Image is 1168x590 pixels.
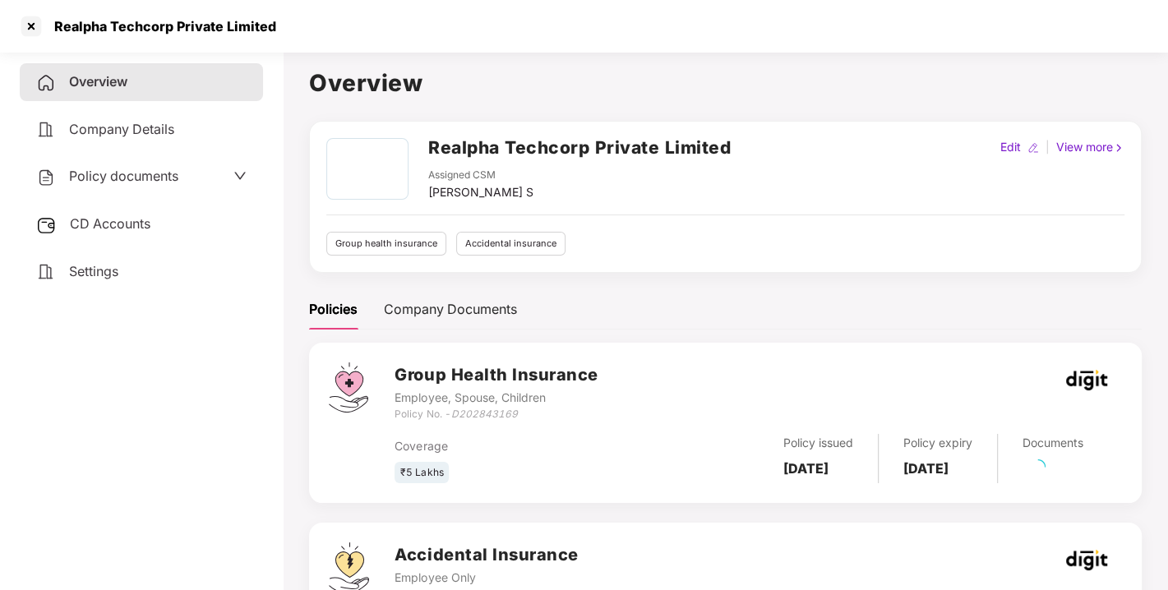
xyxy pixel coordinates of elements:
img: svg+xml;base64,PHN2ZyB4bWxucz0iaHR0cDovL3d3dy53My5vcmcvMjAwMC9zdmciIHdpZHRoPSIyNCIgaGVpZ2h0PSIyNC... [36,262,56,282]
div: Edit [997,138,1024,156]
span: Settings [69,263,118,279]
img: svg+xml;base64,PHN2ZyB4bWxucz0iaHR0cDovL3d3dy53My5vcmcvMjAwMC9zdmciIHdpZHRoPSIyNCIgaGVpZ2h0PSIyNC... [36,120,56,140]
div: Accidental insurance [456,232,566,256]
span: Company Details [69,121,174,137]
b: [DATE] [903,460,949,477]
div: Policy No. - [395,407,598,422]
div: Employee, Spouse, Children [395,389,598,407]
span: CD Accounts [70,215,150,232]
div: Policy expiry [903,434,972,452]
img: svg+xml;base64,PHN2ZyB4bWxucz0iaHR0cDovL3d3dy53My5vcmcvMjAwMC9zdmciIHdpZHRoPSIyNCIgaGVpZ2h0PSIyNC... [36,168,56,187]
i: D202843169 [450,408,517,420]
img: godigit.png [1066,370,1107,390]
h3: Accidental Insurance [395,542,578,568]
span: loading [1031,459,1046,474]
div: Company Documents [384,299,517,320]
div: Documents [1023,434,1083,452]
img: svg+xml;base64,PHN2ZyB3aWR0aD0iMjUiIGhlaWdodD0iMjQiIHZpZXdCb3g9IjAgMCAyNSAyNCIgZmlsbD0ibm9uZSIgeG... [36,215,57,235]
h2: Realpha Techcorp Private Limited [428,134,731,161]
h1: Overview [309,65,1142,101]
div: Group health insurance [326,232,446,256]
div: | [1042,138,1053,156]
div: ₹5 Lakhs [395,462,449,484]
span: Policy documents [69,168,178,184]
img: svg+xml;base64,PHN2ZyB4bWxucz0iaHR0cDovL3d3dy53My5vcmcvMjAwMC9zdmciIHdpZHRoPSIyNCIgaGVpZ2h0PSIyNC... [36,73,56,93]
div: Employee Only [395,569,578,587]
h3: Group Health Insurance [395,362,598,388]
span: down [233,169,247,182]
b: [DATE] [783,460,829,477]
div: Policy issued [783,434,853,452]
span: Overview [69,73,127,90]
img: editIcon [1027,142,1039,154]
div: Policies [309,299,358,320]
div: View more [1053,138,1128,156]
div: Coverage [395,437,637,455]
div: Realpha Techcorp Private Limited [44,18,276,35]
img: godigit.png [1066,550,1107,570]
div: Assigned CSM [428,168,533,183]
div: [PERSON_NAME] S [428,183,533,201]
img: rightIcon [1113,142,1124,154]
img: svg+xml;base64,PHN2ZyB4bWxucz0iaHR0cDovL3d3dy53My5vcmcvMjAwMC9zdmciIHdpZHRoPSI0Ny43MTQiIGhlaWdodD... [329,362,368,413]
